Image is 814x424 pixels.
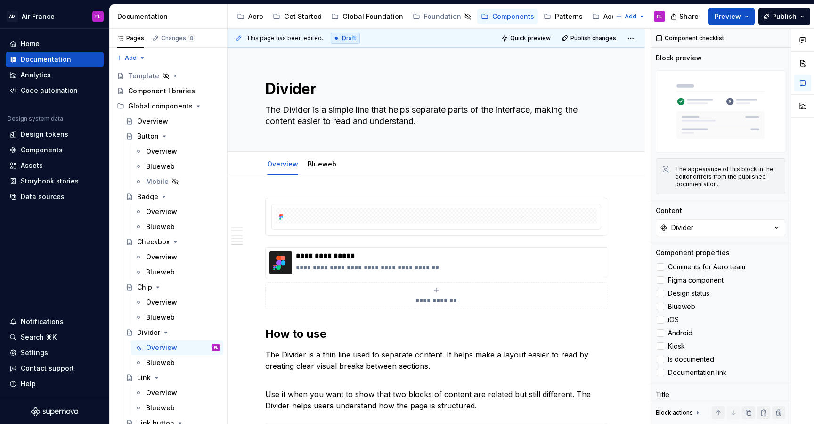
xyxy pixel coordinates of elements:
button: Contact support [6,361,104,376]
a: Patterns [540,9,586,24]
span: Share [679,12,699,21]
a: Assets [6,158,104,173]
span: Figma component [668,276,724,284]
a: Blueweb [131,355,223,370]
textarea: The Divider is a simple line that helps separate parts of the interface, making the content easie... [263,102,605,129]
a: Design tokens [6,127,104,142]
div: FL [95,13,101,20]
a: Settings [6,345,104,360]
div: Blueweb [146,222,175,232]
div: Aero [248,12,263,21]
a: Overview [131,385,223,400]
div: Air France [22,12,55,21]
a: Mobile [131,174,223,189]
div: Design tokens [21,130,68,139]
div: FL [214,343,218,352]
div: Component properties [656,248,730,258]
div: Blueweb [146,313,175,322]
a: Global Foundation [327,9,407,24]
svg: Supernova Logo [31,407,78,416]
button: ADAir FranceFL [2,6,107,26]
a: Code automation [6,83,104,98]
button: Notifications [6,314,104,329]
a: Blueweb [131,219,223,234]
button: Publish [758,8,810,25]
div: Blueweb [304,154,340,174]
a: Blueweb [131,400,223,416]
button: Quick preview [498,32,555,45]
div: Button [137,132,159,141]
a: Overview [131,295,223,310]
div: Blueweb [146,358,175,367]
div: Overview [146,298,177,307]
div: Analytics [21,70,51,80]
span: 8 [188,34,195,42]
a: Documentation [6,52,104,67]
span: Add [125,54,137,62]
img: 40aa63f6-0934-4d2b-9821-a70428678fce.png [269,251,292,274]
div: Blueweb [146,267,175,277]
a: Foundation [409,9,475,24]
div: Overview [146,207,177,216]
span: Quick preview [510,34,551,42]
p: The Divider is a thin line used to separate content. It helps make a layout easier to read by cre... [265,349,607,372]
a: Get Started [269,9,326,24]
span: Comments for Aero team [668,263,745,271]
div: Content [656,206,682,216]
div: Settings [21,348,48,357]
div: Accessibility [603,12,645,21]
div: Patterns [555,12,583,21]
div: Chip [137,283,152,292]
div: Pages [117,34,144,42]
div: FL [657,13,662,20]
div: Get Started [284,12,322,21]
div: The appearance of this block in the editor differs from the published documentation. [675,166,779,188]
div: Home [21,39,40,49]
div: Overview [137,116,168,126]
div: Component libraries [128,86,195,96]
p: Use it when you want to show that two blocks of content are related but still different. The Divi... [265,377,607,411]
div: Global Foundation [342,12,403,21]
div: Global components [113,99,223,114]
a: Aero [233,9,267,24]
a: OverviewFL [131,340,223,355]
div: Documentation [21,55,71,64]
a: Link [122,370,223,385]
div: Overview [263,154,302,174]
div: Data sources [21,192,65,201]
div: Title [656,390,669,399]
a: Divider [122,325,223,340]
a: Overview [267,160,298,168]
a: Button [122,129,223,144]
span: Add [625,13,636,20]
div: Blueweb [146,162,175,171]
div: Assets [21,161,43,170]
button: Search ⌘K [6,330,104,345]
button: Add [113,51,148,65]
div: Documentation [117,12,223,21]
a: Checkbox [122,234,223,249]
button: Preview [708,8,755,25]
a: Blueweb [131,159,223,174]
a: Template [113,68,223,83]
div: Global components [128,101,193,111]
button: Divider [656,219,785,236]
div: Block actions [656,406,701,419]
div: Overview [146,388,177,398]
div: Divider [671,223,693,233]
div: Link [137,373,151,382]
a: Blueweb [131,310,223,325]
div: Block actions [656,409,693,416]
div: Foundation [424,12,461,21]
div: Notifications [21,317,64,326]
span: Publish [772,12,797,21]
div: Mobile [146,177,169,186]
span: This page has been edited. [246,34,323,42]
div: Changes [161,34,195,42]
div: Overview [146,252,177,262]
a: Overview [131,144,223,159]
span: Draft [342,34,356,42]
a: Chip [122,280,223,295]
a: Home [6,36,104,51]
a: Accessibility [588,9,649,24]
